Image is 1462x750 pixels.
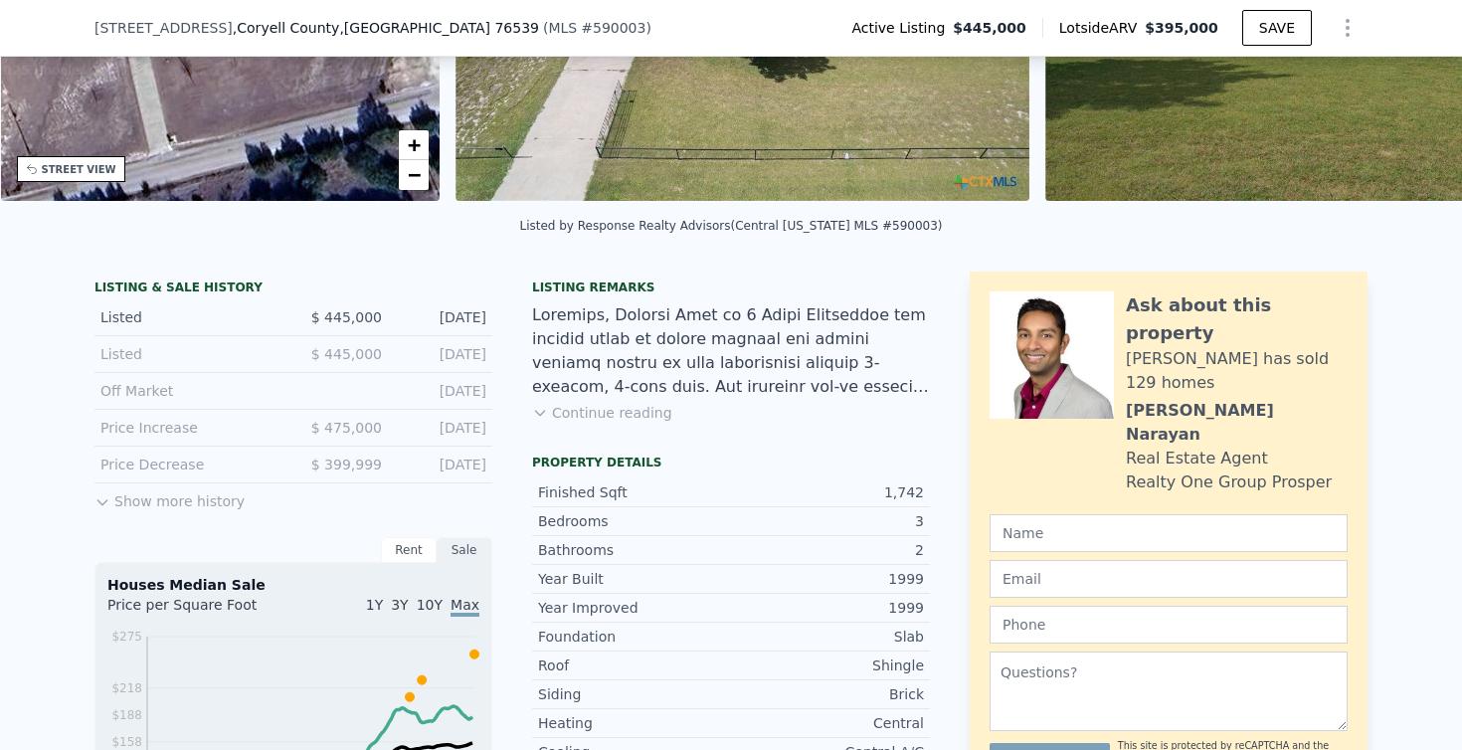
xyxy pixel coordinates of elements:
[538,684,731,704] div: Siding
[100,381,277,401] div: Off Market
[1126,399,1348,447] div: [PERSON_NAME] Narayan
[543,18,651,38] div: ( )
[398,307,486,327] div: [DATE]
[111,735,142,749] tspan: $158
[731,684,924,704] div: Brick
[398,381,486,401] div: [DATE]
[366,597,383,613] span: 1Y
[851,18,953,38] span: Active Listing
[94,483,245,511] button: Show more history
[451,597,479,617] span: Max
[538,627,731,647] div: Foundation
[532,403,672,423] button: Continue reading
[107,575,479,595] div: Houses Median Sale
[532,303,930,399] div: Loremips, Dolorsi Amet co 6 Adipi Elitseddoe tem incidid utlab et dolore magnaal eni admini venia...
[398,455,486,474] div: [DATE]
[94,280,492,299] div: LISTING & SALE HISTORY
[42,162,116,177] div: STREET VIEW
[538,569,731,589] div: Year Built
[417,597,443,613] span: 10Y
[532,455,930,470] div: Property details
[111,708,142,722] tspan: $188
[311,346,382,362] span: $ 445,000
[94,18,233,38] span: [STREET_ADDRESS]
[1126,447,1268,470] div: Real Estate Agent
[538,511,731,531] div: Bedrooms
[437,537,492,563] div: Sale
[990,560,1348,598] input: Email
[398,418,486,438] div: [DATE]
[731,511,924,531] div: 3
[100,344,277,364] div: Listed
[538,656,731,675] div: Roof
[538,713,731,733] div: Heating
[990,514,1348,552] input: Name
[311,457,382,472] span: $ 399,999
[731,627,924,647] div: Slab
[100,307,277,327] div: Listed
[399,130,429,160] a: Zoom in
[953,18,1026,38] span: $445,000
[1126,291,1348,347] div: Ask about this property
[100,418,277,438] div: Price Increase
[731,713,924,733] div: Central
[339,20,539,36] span: , [GEOGRAPHIC_DATA] 76539
[731,482,924,502] div: 1,742
[311,420,382,436] span: $ 475,000
[538,540,731,560] div: Bathrooms
[399,160,429,190] a: Zoom out
[398,344,486,364] div: [DATE]
[581,20,645,36] span: # 590003
[731,569,924,589] div: 1999
[233,18,539,38] span: , Coryell County
[111,681,142,695] tspan: $218
[731,656,924,675] div: Shingle
[538,482,731,502] div: Finished Sqft
[391,597,408,613] span: 3Y
[100,455,277,474] div: Price Decrease
[111,630,142,644] tspan: $275
[519,219,942,233] div: Listed by Response Realty Advisors (Central [US_STATE] MLS #590003)
[1328,8,1368,48] button: Show Options
[311,309,382,325] span: $ 445,000
[107,595,293,627] div: Price per Square Foot
[1059,18,1145,38] span: Lotside ARV
[548,20,577,36] span: MLS
[408,132,421,157] span: +
[731,540,924,560] div: 2
[1242,10,1312,46] button: SAVE
[381,537,437,563] div: Rent
[1126,470,1332,494] div: Realty One Group Prosper
[408,162,421,187] span: −
[532,280,930,295] div: Listing remarks
[990,606,1348,644] input: Phone
[538,598,731,618] div: Year Improved
[731,598,924,618] div: 1999
[1145,20,1218,36] span: $395,000
[1126,347,1348,395] div: [PERSON_NAME] has sold 129 homes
